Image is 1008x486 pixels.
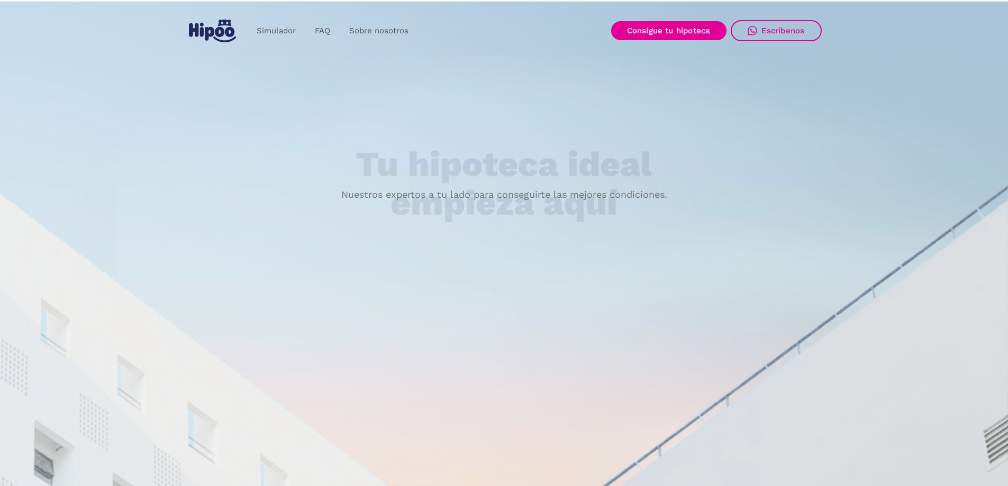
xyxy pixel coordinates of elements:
[303,145,704,222] h1: Tu hipoteca ideal empieza aquí
[247,21,305,41] a: Simulador
[731,20,822,41] a: Escríbenos
[187,15,239,47] a: home
[340,21,418,41] a: Sobre nosotros
[305,21,340,41] a: FAQ
[611,21,727,40] a: Consigue tu hipoteca
[761,26,805,35] div: Escríbenos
